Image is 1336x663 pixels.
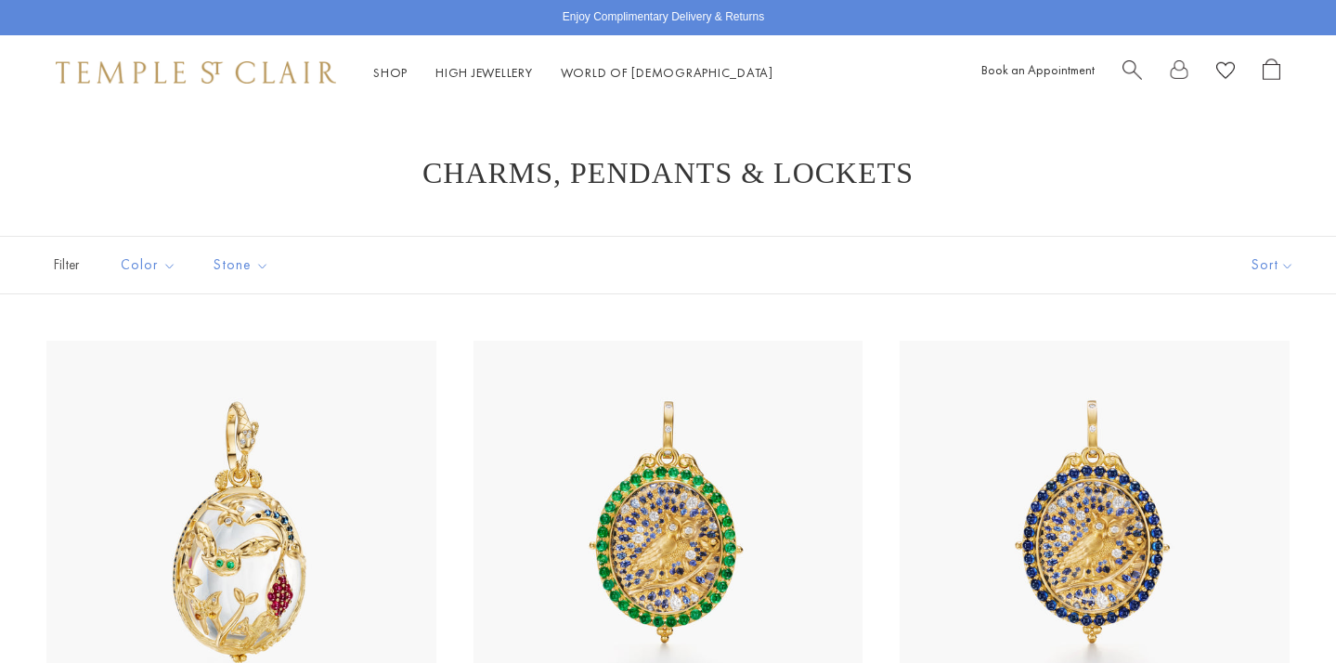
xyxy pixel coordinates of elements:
[1263,58,1280,87] a: Open Shopping Bag
[56,61,336,84] img: Temple St. Clair
[1243,576,1317,644] iframe: Gorgias live chat messenger
[1210,237,1336,293] button: Show sort by
[435,64,533,81] a: High JewelleryHigh Jewellery
[563,8,764,27] p: Enjoy Complimentary Delivery & Returns
[1122,58,1142,87] a: Search
[373,61,773,84] nav: Main navigation
[107,244,190,286] button: Color
[561,64,773,81] a: World of [DEMOGRAPHIC_DATA]World of [DEMOGRAPHIC_DATA]
[111,253,190,277] span: Color
[981,61,1095,78] a: Book an Appointment
[373,64,408,81] a: ShopShop
[200,244,283,286] button: Stone
[74,156,1262,189] h1: Charms, Pendants & Lockets
[1216,58,1235,87] a: View Wishlist
[204,253,283,277] span: Stone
